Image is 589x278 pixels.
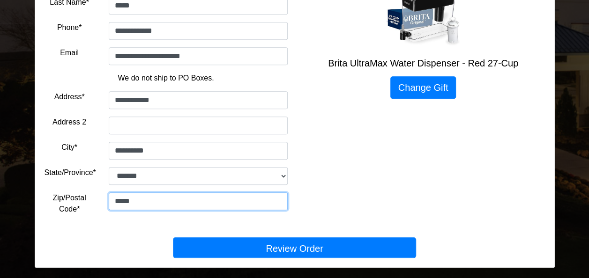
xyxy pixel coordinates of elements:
[60,47,79,59] label: Email
[52,117,86,128] label: Address 2
[45,167,96,178] label: State/Province*
[61,142,77,153] label: City*
[54,91,85,102] label: Address*
[45,192,95,215] label: Zip/Postal Code*
[52,73,281,84] p: We do not ship to PO Boxes.
[302,58,545,69] h5: Brita UltraMax Water Dispenser - Red 27-Cup
[57,22,82,33] label: Phone*
[173,237,416,258] button: Review Order
[390,76,456,99] a: Change Gift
